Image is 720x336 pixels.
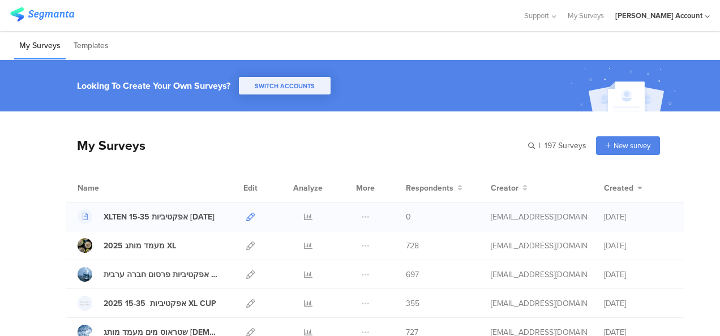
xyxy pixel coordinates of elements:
div: [DATE] [604,240,672,252]
div: Analyze [291,174,325,202]
div: Looking To Create Your Own Surveys? [77,79,230,92]
a: שטראוס מים אפקטיביות פרסום חברה ערבית [DATE] [78,267,221,282]
div: [DATE] [604,298,672,309]
div: odelya@ifocus-r.com [491,240,587,252]
div: odelya@ifocus-r.com [491,298,587,309]
span: 697 [406,269,419,281]
span: Respondents [406,182,453,194]
a: 2025 אפקטיביות 15-35 XL CUP [78,296,216,311]
div: XLTEN 15-35 אפקטיביות ספטמבר 25 [104,211,215,223]
div: Edit [238,174,263,202]
div: odelya@ifocus-r.com [491,211,587,223]
span: 197 Surveys [545,140,586,152]
div: [DATE] [604,269,672,281]
button: SWITCH ACCOUNTS [239,77,331,94]
div: 2025 מעמד מותג XL [104,240,176,252]
div: [DATE] [604,211,672,223]
div: שטראוס מים אפקטיביות פרסום חברה ערבית יוני 25 [104,269,221,281]
img: segmanta logo [10,7,74,21]
span: Support [524,10,549,21]
div: odelya@ifocus-r.com [491,269,587,281]
li: Templates [68,33,114,59]
a: XLTEN 15-35 אפקטיביות [DATE] [78,209,215,224]
li: My Surveys [14,33,66,59]
span: | [537,140,542,152]
div: More [353,174,378,202]
span: Creator [491,182,518,194]
span: 728 [406,240,419,252]
span: 0 [406,211,411,223]
div: [PERSON_NAME] Account [615,10,702,21]
span: SWITCH ACCOUNTS [255,81,315,91]
button: Creator [491,182,528,194]
div: Name [78,182,145,194]
span: Created [604,182,633,194]
a: 2025 מעמד מותג XL [78,238,176,253]
button: Created [604,182,642,194]
img: create_account_image.svg [567,63,683,115]
button: Respondents [406,182,462,194]
span: New survey [614,140,650,151]
span: 355 [406,298,419,309]
div: 2025 אפקטיביות 15-35 XL CUP [104,298,216,309]
div: My Surveys [66,136,145,155]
